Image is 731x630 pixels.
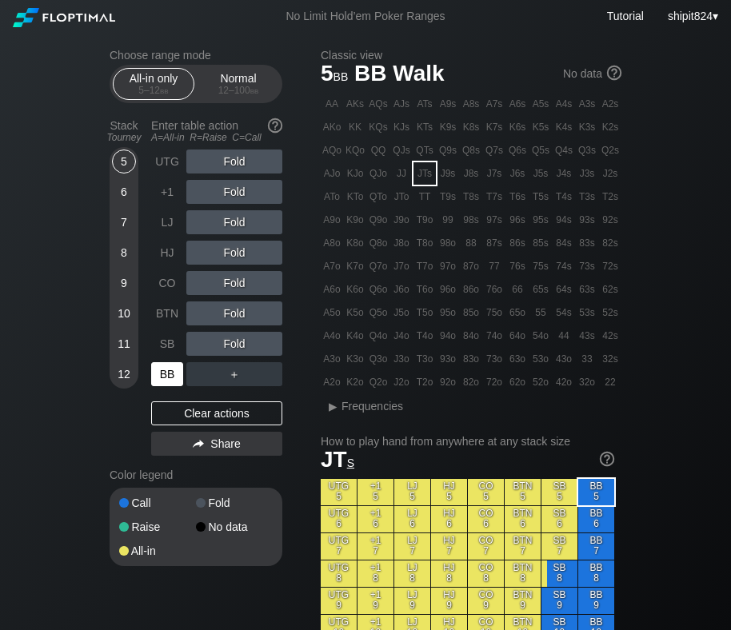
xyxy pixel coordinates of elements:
div: Q4o [367,325,389,347]
div: KJs [390,116,413,138]
div: HJ 6 [431,506,467,532]
div: BB 5 [578,479,614,505]
div: T9s [437,185,459,208]
div: +1 9 [358,588,393,614]
div: Fold [186,271,282,295]
div: 84o [460,325,482,347]
div: K3s [576,116,598,138]
div: T6o [413,278,436,301]
div: 92s [599,209,621,231]
div: A=All-in R=Raise C=Call [151,132,282,143]
div: 83o [460,348,482,370]
div: SB [151,332,183,356]
div: +1 [151,180,183,204]
div: LJ 5 [394,479,430,505]
div: QTo [367,185,389,208]
div: SB 9 [541,588,577,614]
div: K5s [529,116,552,138]
div: AQs [367,93,389,115]
div: 55 [529,301,552,324]
div: ▸ [322,397,343,416]
div: 65s [529,278,552,301]
div: A3s [576,93,598,115]
div: J9s [437,162,459,185]
div: 99 [437,209,459,231]
div: QTs [413,139,436,161]
div: J8o [390,232,413,254]
img: help.32db89a4.svg [605,64,623,82]
div: 42s [599,325,621,347]
div: 74o [483,325,505,347]
div: Fold [186,180,282,204]
div: LJ 7 [394,533,430,560]
div: 76s [506,255,529,277]
div: Call [119,497,196,508]
div: T3o [413,348,436,370]
div: J3s [576,162,598,185]
div: AKo [321,116,343,138]
div: T8o [413,232,436,254]
div: UTG 5 [321,479,357,505]
div: 65o [506,301,529,324]
div: Q7o [367,255,389,277]
div: BB 9 [578,588,614,614]
div: 73o [483,348,505,370]
div: 88 [460,232,482,254]
div: K8o [344,232,366,254]
div: A6s [506,93,529,115]
span: BB Walk [352,62,447,88]
div: J7s [483,162,505,185]
span: bb [250,85,259,96]
div: 95s [529,209,552,231]
div: 54o [529,325,552,347]
div: 86s [506,232,529,254]
div: A5s [529,93,552,115]
div: UTG [151,150,183,173]
div: QJo [367,162,389,185]
div: 86o [460,278,482,301]
div: J5o [390,301,413,324]
div: Q5o [367,301,389,324]
div: T6s [506,185,529,208]
div: 76o [483,278,505,301]
div: 85o [460,301,482,324]
div: 94o [437,325,459,347]
div: All-in only [117,69,190,99]
div: 64s [553,278,575,301]
div: Tourney [103,132,145,143]
span: s [347,453,354,470]
div: Fold [186,332,282,356]
div: CO [151,271,183,295]
div: 66 [506,278,529,301]
div: 11 [112,332,136,356]
div: A9s [437,93,459,115]
div: J6s [506,162,529,185]
div: T2o [413,371,436,393]
div: 74s [553,255,575,277]
div: K7s [483,116,505,138]
div: 52s [599,301,621,324]
div: 94s [553,209,575,231]
div: 32s [599,348,621,370]
span: shipit824 [668,10,713,22]
div: 72s [599,255,621,277]
div: HJ [151,241,183,265]
div: UTG 6 [321,506,357,532]
div: A8s [460,93,482,115]
div: HJ 9 [431,588,467,614]
div: J8s [460,162,482,185]
div: J9o [390,209,413,231]
div: 42o [553,371,575,393]
div: ATo [321,185,343,208]
div: 92o [437,371,459,393]
div: 85s [529,232,552,254]
div: KQo [344,139,366,161]
div: 5 [112,150,136,173]
div: A3o [321,348,343,370]
div: 8 [112,241,136,265]
div: 95o [437,301,459,324]
div: Fold [186,301,282,325]
div: 62o [506,371,529,393]
div: Q2s [599,139,621,161]
div: 87o [460,255,482,277]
